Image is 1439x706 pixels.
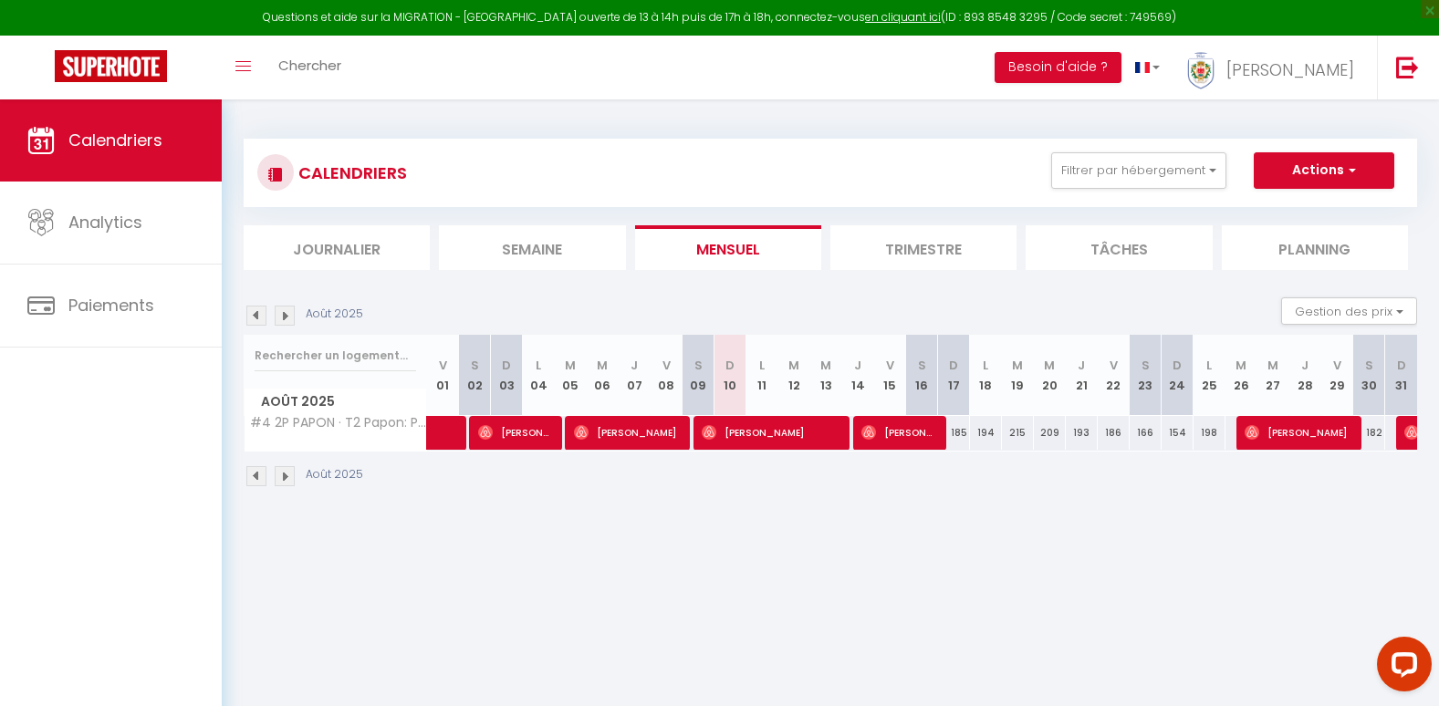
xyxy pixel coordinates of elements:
abbr: M [1012,357,1023,374]
th: 12 [778,335,810,416]
th: 07 [619,335,651,416]
abbr: V [886,357,894,374]
th: 16 [906,335,938,416]
abbr: J [854,357,861,374]
div: 186 [1098,416,1130,450]
img: ... [1187,52,1215,89]
span: [PERSON_NAME] [1226,58,1354,81]
th: 24 [1162,335,1194,416]
th: 14 [842,335,874,416]
li: Trimestre [830,225,1017,270]
a: ... [PERSON_NAME] [1173,36,1377,99]
abbr: V [662,357,671,374]
th: 17 [938,335,970,416]
th: 31 [1385,335,1417,416]
th: 13 [810,335,842,416]
th: 23 [1130,335,1162,416]
th: 01 [427,335,459,416]
th: 26 [1225,335,1257,416]
abbr: V [439,357,447,374]
abbr: S [1365,357,1373,374]
span: #4 2P PAPON · T2 Papon: Parking- climatisé - terrasse & wifi [247,416,430,430]
div: 215 [1002,416,1034,450]
abbr: J [1078,357,1085,374]
abbr: M [565,357,576,374]
img: Super Booking [55,50,167,82]
span: Paiements [68,294,154,317]
abbr: L [983,357,988,374]
span: [PERSON_NAME] [478,415,553,450]
div: 185 [938,416,970,450]
abbr: S [471,357,479,374]
th: 21 [1066,335,1098,416]
span: Chercher [278,56,341,75]
abbr: M [1236,357,1246,374]
th: 08 [651,335,683,416]
li: Semaine [439,225,625,270]
li: Journalier [244,225,430,270]
iframe: LiveChat chat widget [1362,629,1439,706]
th: 19 [1002,335,1034,416]
abbr: M [1044,357,1055,374]
th: 20 [1034,335,1066,416]
th: 18 [970,335,1002,416]
div: 182 [1353,416,1385,450]
li: Planning [1222,225,1408,270]
span: Analytics [68,211,142,234]
abbr: S [1142,357,1150,374]
span: Août 2025 [245,389,426,415]
abbr: M [1267,357,1278,374]
th: 05 [555,335,587,416]
div: 166 [1130,416,1162,450]
abbr: M [597,357,608,374]
div: 198 [1194,416,1225,450]
li: Mensuel [635,225,821,270]
button: Actions [1254,152,1394,189]
h3: CALENDRIERS [294,152,407,193]
abbr: V [1333,357,1341,374]
abbr: D [1397,357,1406,374]
th: 03 [491,335,523,416]
th: 04 [523,335,555,416]
th: 29 [1321,335,1353,416]
abbr: S [694,357,703,374]
abbr: D [1173,357,1182,374]
div: 154 [1162,416,1194,450]
abbr: J [1301,357,1309,374]
abbr: L [759,357,765,374]
abbr: D [725,357,735,374]
th: 30 [1353,335,1385,416]
a: Chercher [265,36,355,99]
th: 27 [1257,335,1289,416]
span: [PERSON_NAME] [574,415,681,450]
abbr: V [1110,357,1118,374]
input: Rechercher un logement... [255,339,416,372]
th: 28 [1289,335,1321,416]
th: 02 [459,335,491,416]
abbr: D [949,357,958,374]
abbr: D [502,357,511,374]
abbr: M [788,357,799,374]
button: Besoin d'aide ? [995,52,1121,83]
abbr: S [918,357,926,374]
button: Filtrer par hébergement [1051,152,1226,189]
p: Août 2025 [306,466,363,483]
span: [PERSON_NAME] [702,415,840,450]
th: 15 [874,335,906,416]
p: Août 2025 [306,306,363,323]
th: 22 [1098,335,1130,416]
span: [PERSON_NAME] [861,415,936,450]
th: 25 [1194,335,1225,416]
th: 10 [714,335,746,416]
button: Gestion des prix [1281,297,1417,325]
abbr: L [1206,357,1212,374]
span: [PERSON_NAME] [1245,415,1351,450]
th: 09 [683,335,714,416]
th: 06 [587,335,619,416]
a: en cliquant ici [865,9,941,25]
span: Calendriers [68,129,162,151]
div: 209 [1034,416,1066,450]
img: logout [1396,56,1419,78]
abbr: L [536,357,541,374]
